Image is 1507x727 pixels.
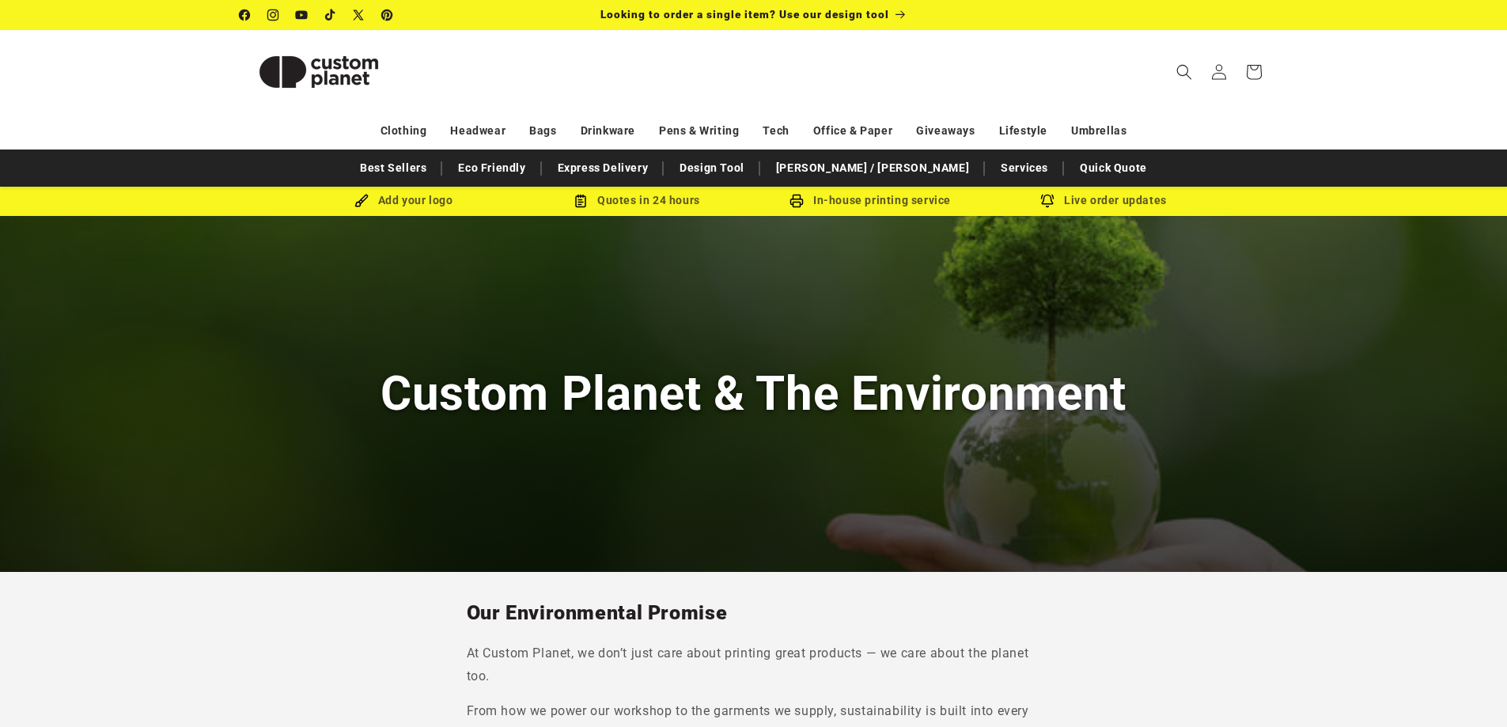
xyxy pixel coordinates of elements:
[999,117,1047,145] a: Lifestyle
[450,154,533,182] a: Eco Friendly
[467,642,1041,688] p: At Custom Planet, we don’t just care about printing great products — we care about the planet too.
[529,117,556,145] a: Bags
[450,117,505,145] a: Headwear
[672,154,752,182] a: Design Tool
[287,191,521,210] div: Add your logo
[574,194,588,208] img: Order Updates Icon
[233,30,403,113] a: Custom Planet
[521,191,754,210] div: Quotes in 24 hours
[381,363,1126,424] h1: Custom Planet & The Environment
[352,154,434,182] a: Best Sellers
[1040,194,1055,208] img: Order updates
[916,117,975,145] a: Giveaways
[768,154,977,182] a: [PERSON_NAME] / [PERSON_NAME]
[581,117,635,145] a: Drinkware
[993,154,1056,182] a: Services
[813,117,892,145] a: Office & Paper
[550,154,657,182] a: Express Delivery
[1072,154,1155,182] a: Quick Quote
[659,117,739,145] a: Pens & Writing
[467,600,1041,626] h2: Our Environmental Promise
[763,117,789,145] a: Tech
[1071,117,1126,145] a: Umbrellas
[789,194,804,208] img: In-house printing
[600,8,889,21] span: Looking to order a single item? Use our design tool
[354,194,369,208] img: Brush Icon
[754,191,987,210] div: In-house printing service
[381,117,427,145] a: Clothing
[240,36,398,108] img: Custom Planet
[1167,55,1202,89] summary: Search
[987,191,1221,210] div: Live order updates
